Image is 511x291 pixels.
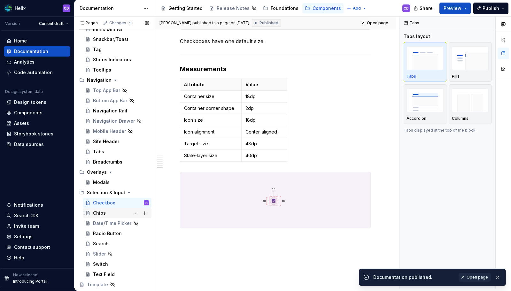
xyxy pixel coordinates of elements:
[473,3,508,14] button: Publish
[158,3,205,13] a: Getting Started
[14,110,43,116] div: Components
[83,157,151,167] a: Breadcrumbs
[245,117,283,123] p: 18dp
[260,3,301,13] a: Foundations
[353,6,361,11] span: Add
[410,3,437,14] button: Share
[449,84,492,124] button: placeholderColumns
[83,198,151,208] a: CheckboxCD
[4,4,12,12] img: f6f21888-ac52-4431-a6ea-009a12e2bf23.png
[180,65,371,73] h3: Measurements
[77,280,151,290] a: Template
[184,129,237,135] p: Icon alignment
[93,36,128,42] div: Snackbar/Toast
[459,273,491,282] a: Open page
[93,159,122,165] div: Breadcrumbs
[87,189,125,196] div: Selection & Input
[83,239,151,249] a: Search
[93,261,108,267] div: Switch
[14,255,24,261] div: Help
[83,269,151,280] a: Text Field
[93,210,106,216] div: Chips
[271,5,298,11] div: Foundations
[259,20,278,26] span: Published
[4,139,70,149] a: Data sources
[359,19,391,27] a: Open page
[93,230,122,237] div: Radio Button
[14,141,44,148] div: Data sources
[206,3,259,13] a: Release Notes
[14,120,29,126] div: Assets
[83,228,151,239] a: Radio Button
[4,253,70,263] button: Help
[93,118,135,124] div: Navigation Drawer
[406,74,416,79] p: Tabs
[158,2,344,15] div: Page tree
[36,19,72,28] button: Current draft
[13,279,47,284] p: Introducing Portal
[168,5,203,11] div: Getting Started
[452,74,460,79] p: Pills
[4,232,70,242] a: Settings
[83,116,151,126] a: Navigation Drawer
[14,38,27,44] div: Home
[4,97,70,107] a: Design tokens
[4,211,70,221] button: Search ⌘K
[4,242,70,252] button: Contact support
[87,169,107,175] div: Overlays
[77,167,151,177] div: Overlays
[14,212,38,219] div: Search ⌘K
[14,234,33,240] div: Settings
[93,220,131,226] div: Date/Time Picker
[449,42,492,82] button: placeholderPills
[39,21,64,26] span: Current draft
[4,221,70,231] a: Invite team
[83,96,151,106] a: Bottom App Bar
[77,75,151,85] div: Navigation
[4,118,70,128] a: Assets
[93,128,126,134] div: Mobile Header
[13,272,38,278] p: New release!
[83,65,151,75] a: Tooltips
[452,88,489,112] img: placeholder
[5,89,43,94] div: Design system data
[83,44,151,55] a: Tag
[93,149,104,155] div: Tabs
[159,20,191,26] span: [PERSON_NAME]
[93,57,131,63] div: Status Indicators
[452,116,468,121] p: Columns
[93,108,127,114] div: Navigation Rail
[4,57,70,67] a: Analytics
[373,274,455,280] div: Documentation published.
[406,116,426,121] p: Accordion
[93,200,115,206] div: Checkbox
[87,281,108,288] div: Template
[93,67,111,73] div: Tooltips
[406,88,444,112] img: placeholder
[93,271,115,278] div: Text Field
[4,129,70,139] a: Storybook stories
[483,5,499,11] span: Publish
[14,99,46,105] div: Design tokens
[404,84,446,124] button: placeholderAccordion
[4,67,70,78] a: Code automation
[14,223,39,229] div: Invite team
[4,108,70,118] a: Components
[184,152,237,159] p: State-layer size
[83,218,151,228] a: Date/Time Picker
[452,46,489,70] img: placeholder
[83,55,151,65] a: Status Indicators
[83,126,151,136] a: Mobile Header
[1,1,73,15] button: HelixCD
[77,188,151,198] div: Selection & Input
[245,129,283,135] p: Center-aligned
[420,5,433,11] span: Share
[4,36,70,46] a: Home
[180,172,370,228] img: 72ceb35b-c3f5-4653-814f-80c0567f0b3e.png
[93,251,106,257] div: Slider
[93,97,127,104] div: Bottom App Bar
[83,34,151,44] a: Snackbar/Toast
[184,93,237,100] p: Container size
[439,3,471,14] button: Preview
[302,3,344,13] a: Components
